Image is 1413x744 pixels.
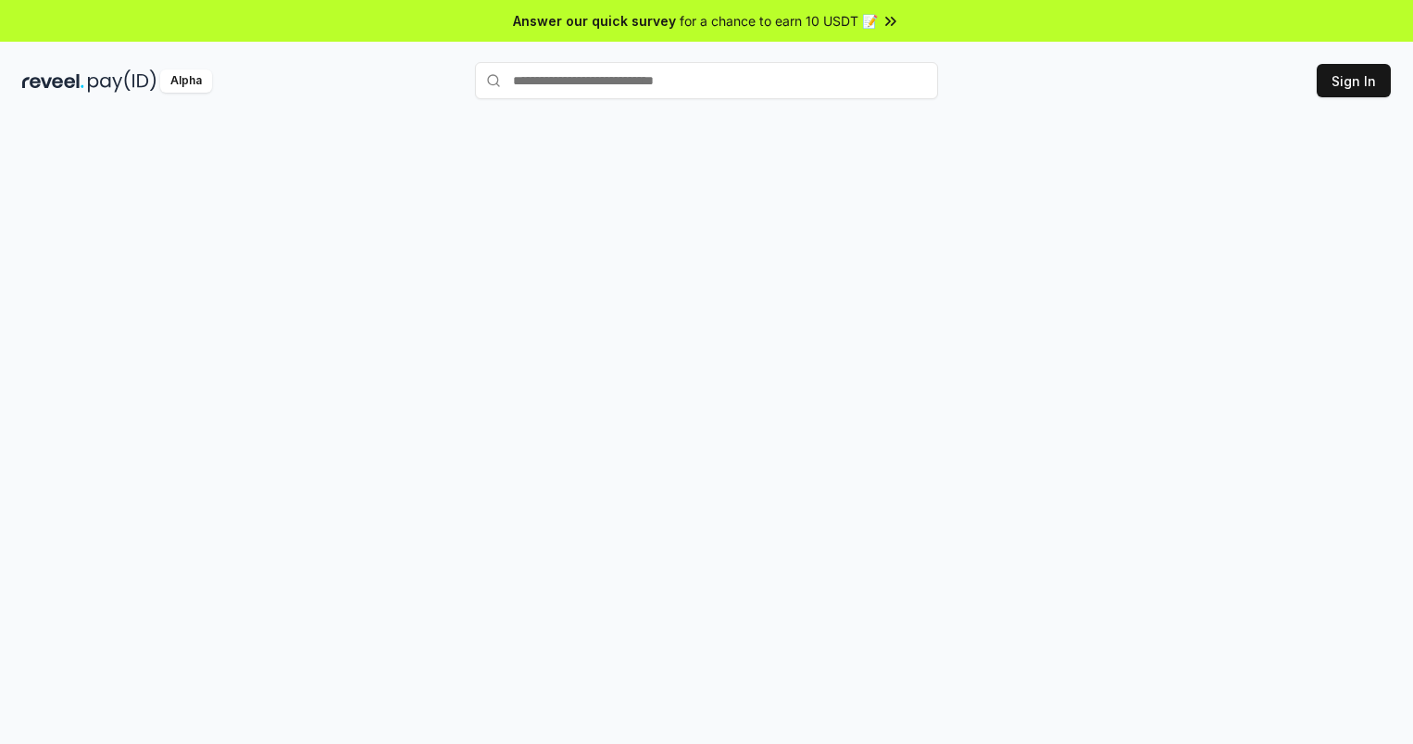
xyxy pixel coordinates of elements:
img: pay_id [88,69,156,93]
span: for a chance to earn 10 USDT 📝 [680,11,878,31]
div: Alpha [160,69,212,93]
button: Sign In [1317,64,1391,97]
span: Answer our quick survey [513,11,676,31]
img: reveel_dark [22,69,84,93]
